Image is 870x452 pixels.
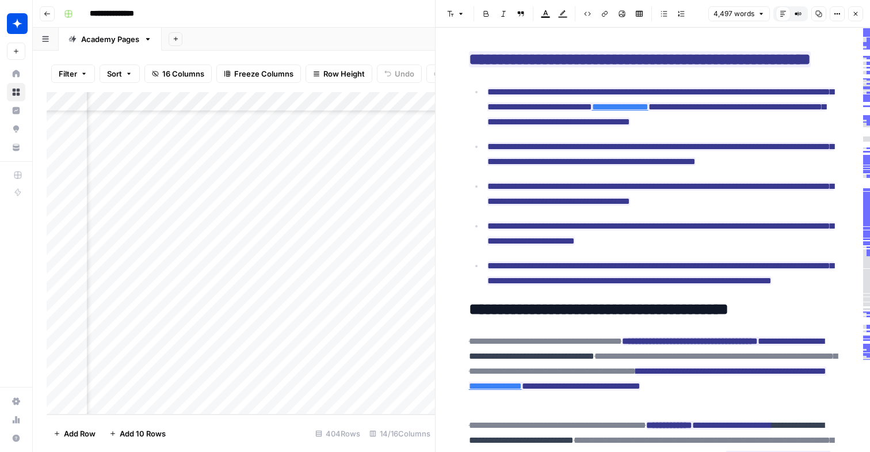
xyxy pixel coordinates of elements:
[377,64,422,83] button: Undo
[7,13,28,34] img: Wiz Logo
[144,64,212,83] button: 16 Columns
[323,68,365,79] span: Row Height
[395,68,414,79] span: Undo
[7,83,25,101] a: Browse
[216,64,301,83] button: Freeze Columns
[7,392,25,411] a: Settings
[7,9,25,38] button: Workspace: Wiz
[306,64,372,83] button: Row Height
[59,28,162,51] a: Academy Pages
[708,6,770,21] button: 4,497 words
[234,68,293,79] span: Freeze Columns
[365,424,435,443] div: 14/16 Columns
[120,428,166,439] span: Add 10 Rows
[713,9,754,19] span: 4,497 words
[7,120,25,138] a: Opportunities
[7,101,25,120] a: Insights
[100,64,140,83] button: Sort
[7,429,25,447] button: Help + Support
[107,68,122,79] span: Sort
[7,138,25,157] a: Your Data
[47,424,102,443] button: Add Row
[7,64,25,83] a: Home
[64,428,96,439] span: Add Row
[59,68,77,79] span: Filter
[102,424,173,443] button: Add 10 Rows
[162,68,204,79] span: 16 Columns
[81,33,139,45] div: Academy Pages
[311,424,365,443] div: 404 Rows
[7,411,25,429] a: Usage
[51,64,95,83] button: Filter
